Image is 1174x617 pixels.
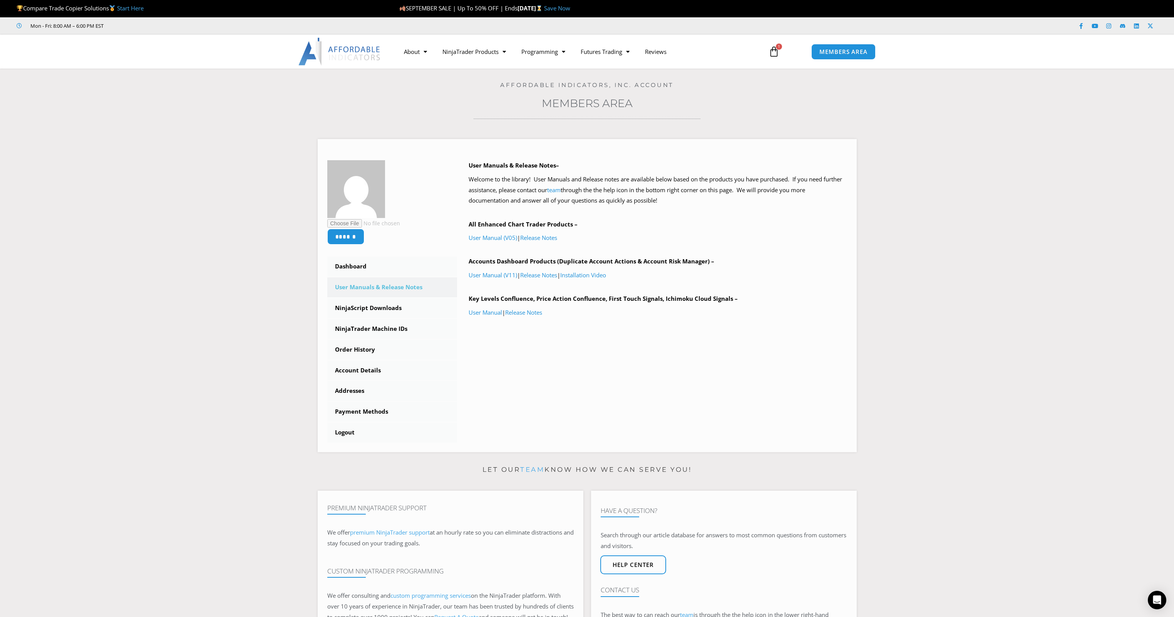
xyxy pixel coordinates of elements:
a: Programming [514,43,573,60]
span: We offer [327,528,350,536]
span: 1 [776,44,782,50]
p: Let our know how we can serve you! [318,464,857,476]
p: | | [469,270,847,281]
p: Welcome to the library! User Manuals and Release notes are available below based on the products ... [469,174,847,206]
a: MEMBERS AREA [811,44,876,60]
a: Addresses [327,381,457,401]
a: Release Notes [505,308,542,316]
a: About [396,43,435,60]
a: Help center [600,555,666,574]
a: Futures Trading [573,43,637,60]
a: User Manual (V11) [469,271,517,279]
a: Order History [327,340,457,360]
p: | [469,307,847,318]
nav: Account pages [327,257,457,443]
img: ⌛ [536,5,542,11]
strong: [DATE] [517,4,544,12]
a: Release Notes [520,234,557,241]
a: 1 [757,40,791,63]
img: LogoAI | Affordable Indicators – NinjaTrader [298,38,381,65]
b: Accounts Dashboard Products (Duplicate Account Actions & Account Risk Manager) – [469,257,714,265]
a: User Manual (V05) [469,234,517,241]
a: Reviews [637,43,674,60]
a: Release Notes [520,271,557,279]
a: Affordable Indicators, Inc. Account [500,81,674,89]
a: premium NinjaTrader support [350,528,430,536]
a: team [547,186,561,194]
a: Logout [327,423,457,443]
img: 🏆 [17,5,23,11]
img: 🍂 [400,5,405,11]
nav: Menu [396,43,760,60]
a: Payment Methods [327,402,457,422]
div: Open Intercom Messenger [1148,591,1166,609]
a: NinjaScript Downloads [327,298,457,318]
span: Mon - Fri: 8:00 AM – 6:00 PM EST [28,21,104,30]
span: Compare Trade Copier Solutions [17,4,144,12]
span: We offer consulting and [327,592,471,599]
span: SEPTEMBER SALE | Up To 50% OFF | Ends [399,4,517,12]
img: 🥇 [109,5,115,11]
b: User Manuals & Release Notes– [469,161,559,169]
a: Save Now [544,4,570,12]
a: Members Area [542,97,633,110]
a: User Manual [469,308,502,316]
h4: Have A Question? [601,507,847,515]
a: Dashboard [327,257,457,277]
a: NinjaTrader Products [435,43,514,60]
p: | [469,233,847,243]
h4: Custom NinjaTrader Programming [327,567,574,575]
p: Search through our article database for answers to most common questions from customers and visit... [601,530,847,552]
a: Start Here [117,4,144,12]
span: at an hourly rate so you can eliminate distractions and stay focused on your trading goals. [327,528,574,547]
h4: Contact Us [601,586,847,594]
a: team [520,466,544,473]
span: MEMBERS AREA [819,49,868,55]
a: Installation Video [560,271,606,279]
a: custom programming services [390,592,471,599]
img: 3fd766e0314854c4f5b365739ae708dafae0cbab674b3d4b67b82c0e66b2855a [327,160,385,218]
a: Account Details [327,360,457,381]
b: Key Levels Confluence, Price Action Confluence, First Touch Signals, Ichimoku Cloud Signals – [469,295,738,302]
a: User Manuals & Release Notes [327,277,457,297]
iframe: Customer reviews powered by Trustpilot [114,22,230,30]
a: NinjaTrader Machine IDs [327,319,457,339]
h4: Premium NinjaTrader Support [327,504,574,512]
span: Help center [613,562,654,568]
b: All Enhanced Chart Trader Products – [469,220,578,228]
